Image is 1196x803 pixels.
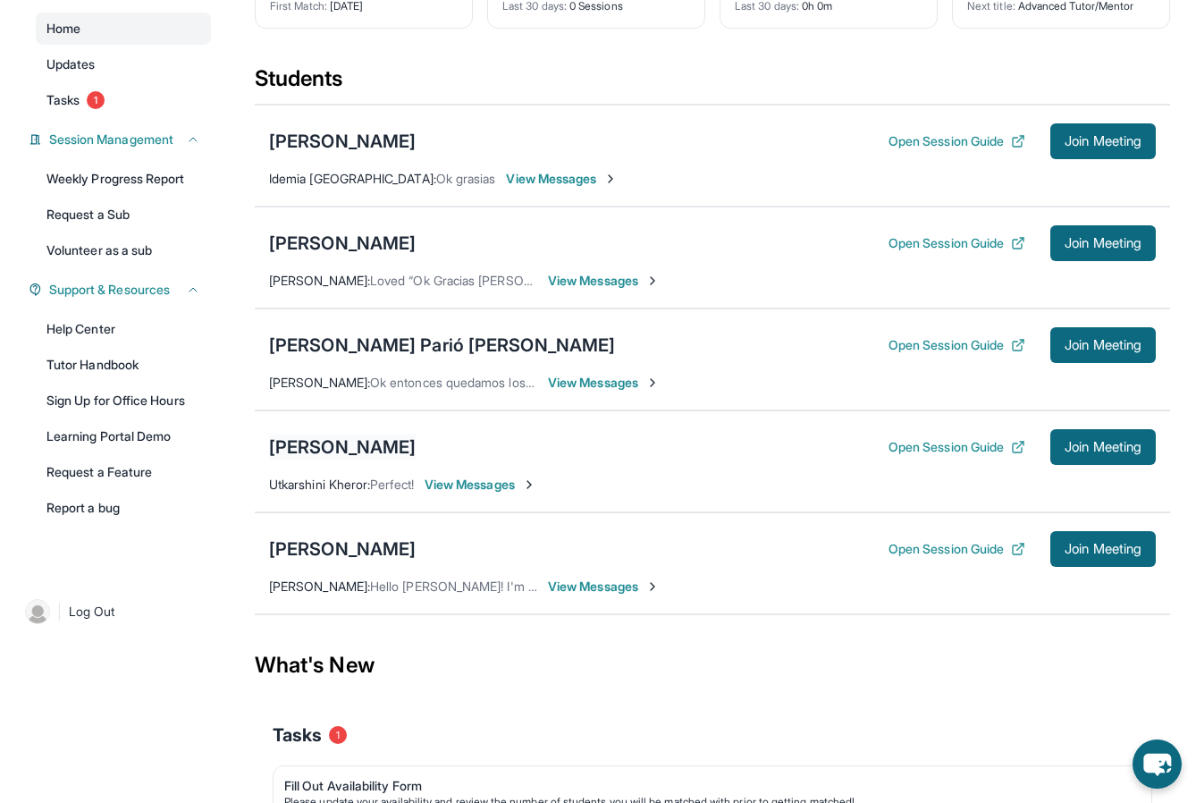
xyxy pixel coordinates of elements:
[1065,442,1141,452] span: Join Meeting
[42,281,200,299] button: Support & Resources
[49,281,170,299] span: Support & Resources
[1050,123,1156,159] button: Join Meeting
[36,385,211,417] a: Sign Up for Office Hours
[269,231,416,256] div: [PERSON_NAME]
[269,333,615,358] div: [PERSON_NAME] Parió [PERSON_NAME]
[46,91,80,109] span: Tasks
[57,601,62,622] span: |
[1065,136,1141,147] span: Join Meeting
[49,131,173,148] span: Session Management
[36,13,211,45] a: Home
[1133,740,1182,789] button: chat-button
[269,477,370,492] span: Utkarshini Kheror :
[36,420,211,452] a: Learning Portal Demo
[1050,429,1156,465] button: Join Meeting
[1065,544,1141,554] span: Join Meeting
[269,435,416,460] div: [PERSON_NAME]
[284,777,1126,795] div: Fill Out Availability Form
[36,48,211,80] a: Updates
[889,540,1025,558] button: Open Session Guide
[889,336,1025,354] button: Open Session Guide
[36,234,211,266] a: Volunteer as a sub
[1050,225,1156,261] button: Join Meeting
[1065,238,1141,249] span: Join Meeting
[645,376,660,390] img: Chevron-Right
[522,478,536,492] img: Chevron-Right
[269,579,370,594] span: [PERSON_NAME] :
[436,171,496,186] span: Ok grasias
[889,132,1025,150] button: Open Session Guide
[370,375,1018,390] span: Ok entonces quedamos los martes a las 7pm y los viernes a las 6! Comenzaremos esta semana que vie...
[36,313,211,345] a: Help Center
[548,272,660,290] span: View Messages
[506,170,618,188] span: View Messages
[269,129,416,154] div: [PERSON_NAME]
[18,592,211,631] a: |Log Out
[46,20,80,38] span: Home
[329,726,347,744] span: 1
[36,456,211,488] a: Request a Feature
[603,172,618,186] img: Chevron-Right
[255,64,1170,104] div: Students
[889,438,1025,456] button: Open Session Guide
[269,537,416,562] div: [PERSON_NAME]
[425,476,536,494] span: View Messages
[645,579,660,594] img: Chevron-Right
[889,234,1025,252] button: Open Session Guide
[36,199,211,231] a: Request a Sub
[87,91,105,109] span: 1
[1065,340,1141,351] span: Join Meeting
[273,723,322,748] span: Tasks
[548,578,660,596] span: View Messages
[269,273,370,288] span: [PERSON_NAME] :
[69,603,115,621] span: Log Out
[36,349,211,381] a: Tutor Handbook
[36,163,211,195] a: Weekly Progress Report
[269,171,436,186] span: Idemia [GEOGRAPHIC_DATA] :
[36,492,211,524] a: Report a bug
[1050,531,1156,567] button: Join Meeting
[548,374,660,392] span: View Messages
[269,375,370,390] span: [PERSON_NAME] :
[25,599,50,624] img: user-img
[1050,327,1156,363] button: Join Meeting
[255,626,1170,705] div: What's New
[46,55,96,73] span: Updates
[36,84,211,116] a: Tasks1
[370,273,581,288] span: Loved “Ok Gracias [PERSON_NAME]”
[370,477,414,492] span: Perfect!
[645,274,660,288] img: Chevron-Right
[42,131,200,148] button: Session Management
